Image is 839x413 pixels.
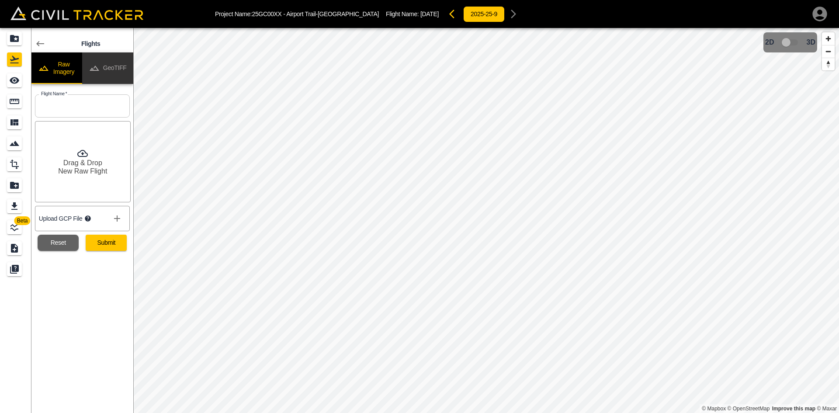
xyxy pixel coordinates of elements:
a: Map feedback [772,406,815,412]
span: [DATE] [420,10,439,17]
p: Flight Name: [386,10,439,17]
span: 3D model not uploaded yet [778,34,803,51]
canvas: Map [133,28,839,413]
img: Civil Tracker [10,7,143,20]
button: Zoom in [822,32,835,45]
a: OpenStreetMap [728,406,770,412]
a: Maxar [817,406,837,412]
span: 3D [807,38,815,46]
button: 2025-25-9 [463,6,505,22]
button: Zoom out [822,45,835,58]
p: Project Name: 25GC00XX - Airport Trail-[GEOGRAPHIC_DATA] [215,10,379,17]
a: Mapbox [702,406,726,412]
span: 2D [765,38,774,46]
button: Reset bearing to north [822,58,835,70]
